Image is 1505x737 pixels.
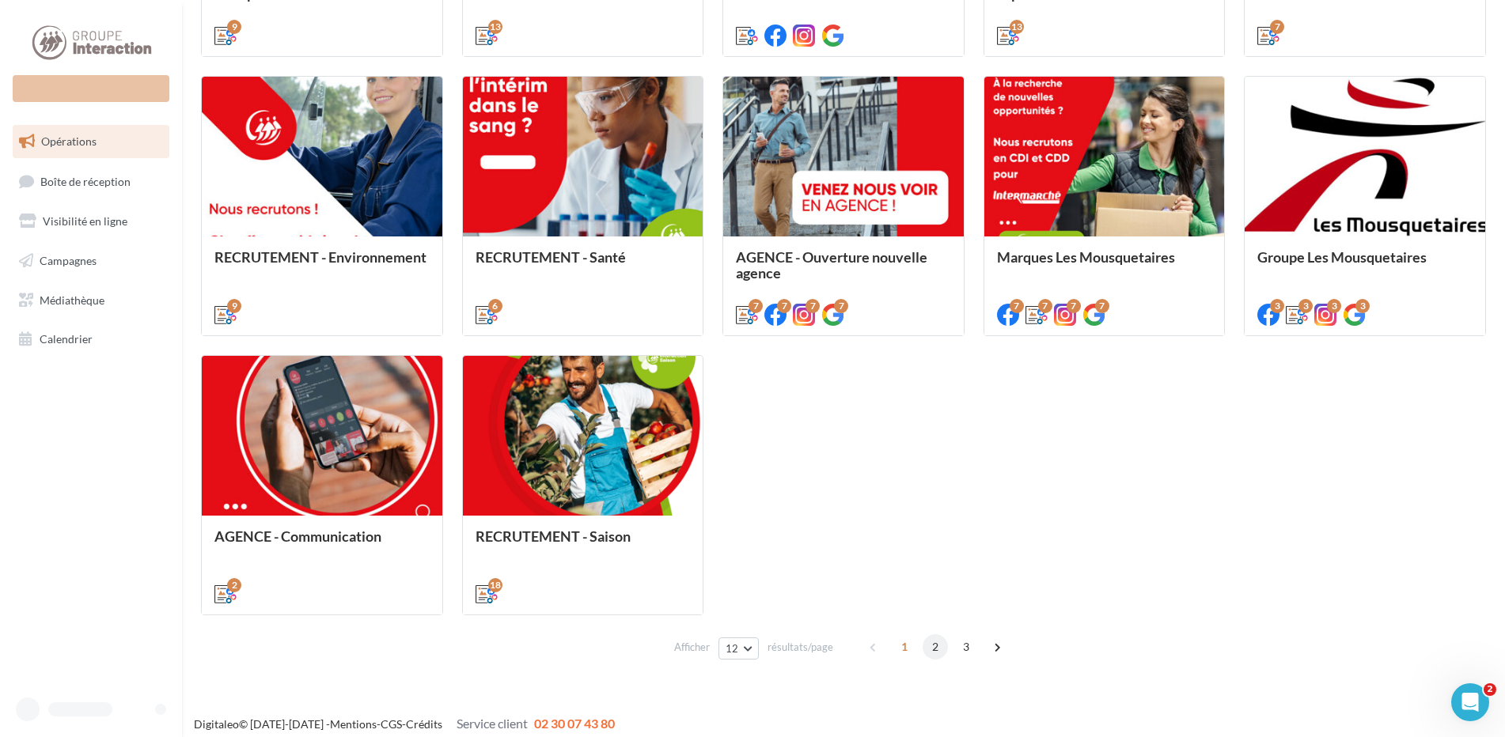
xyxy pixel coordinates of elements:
span: 02 30 07 43 80 [534,716,615,731]
span: Visibilité en ligne [43,214,127,228]
span: 12 [726,642,739,655]
span: Opérations [41,134,97,148]
span: 3 [953,634,979,660]
div: 7 [777,299,791,313]
span: RECRUTEMENT - Santé [476,248,626,266]
span: résultats/page [768,640,833,655]
div: 3 [1270,299,1284,313]
div: 3 [1298,299,1313,313]
span: 1 [892,634,917,660]
span: Boîte de réception [40,174,131,187]
div: 6 [488,299,502,313]
span: RECRUTEMENT - Saison [476,527,631,545]
div: 7 [806,299,820,313]
button: 12 [718,637,759,660]
div: 7 [1095,299,1109,313]
a: Boîte de réception [9,164,172,198]
div: 18 [488,578,502,592]
a: Campagnes [9,244,172,278]
div: 7 [834,299,848,313]
div: 2 [227,578,241,592]
span: 2 [1484,683,1496,696]
a: Opérations [9,125,172,158]
a: Digitaleo [194,717,239,731]
div: 13 [488,20,502,34]
a: Calendrier [9,323,172,356]
div: 13 [1010,20,1024,34]
div: 9 [227,20,241,34]
span: Calendrier [40,332,93,346]
div: 3 [1355,299,1370,313]
div: 7 [1067,299,1081,313]
span: Marques Les Mousquetaires [997,248,1175,266]
span: AGENCE - Communication [214,527,381,545]
div: 9 [227,299,241,313]
span: Afficher [674,640,710,655]
a: Visibilité en ligne [9,205,172,238]
iframe: Intercom live chat [1451,683,1489,721]
a: Médiathèque [9,284,172,317]
div: 7 [749,299,763,313]
a: Crédits [406,717,442,731]
a: Mentions [330,717,377,731]
div: Nouvelle campagne [13,75,169,102]
div: 7 [1038,299,1052,313]
a: CGS [381,717,402,731]
span: Campagnes [40,254,97,267]
span: Groupe Les Mousquetaires [1257,248,1427,266]
span: 2 [923,634,948,660]
span: Service client [457,716,528,731]
div: 7 [1270,20,1284,34]
div: 7 [1010,299,1024,313]
span: RECRUTEMENT - Environnement [214,248,426,266]
div: 3 [1327,299,1341,313]
span: © [DATE]-[DATE] - - - [194,717,615,731]
span: Médiathèque [40,293,104,306]
span: AGENCE - Ouverture nouvelle agence [736,248,927,282]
